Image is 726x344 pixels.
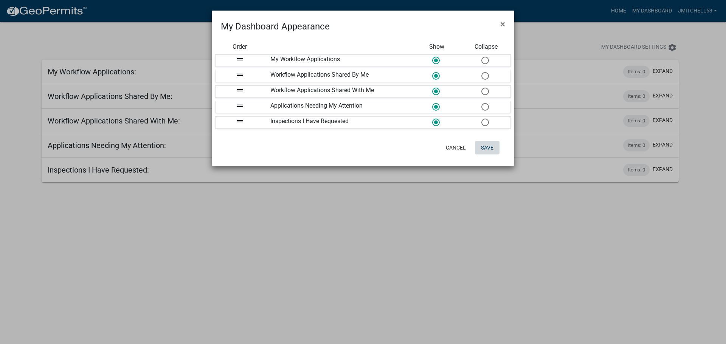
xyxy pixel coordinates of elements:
[500,19,505,29] span: ×
[265,86,412,97] div: Workflow Applications Shared With Me
[265,70,412,82] div: Workflow Applications Shared By Me
[265,101,412,113] div: Applications Needing My Attention
[475,141,500,154] button: Save
[412,42,461,51] div: Show
[236,70,245,79] i: drag_handle
[236,117,245,126] i: drag_handle
[440,141,472,154] button: Cancel
[236,101,245,110] i: drag_handle
[494,14,511,35] button: Close
[462,42,511,51] div: Collapse
[215,42,264,51] div: Order
[236,55,245,64] i: drag_handle
[265,117,412,128] div: Inspections I Have Requested
[265,55,412,66] div: My Workflow Applications
[221,20,330,33] h4: My Dashboard Appearance
[236,86,245,95] i: drag_handle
